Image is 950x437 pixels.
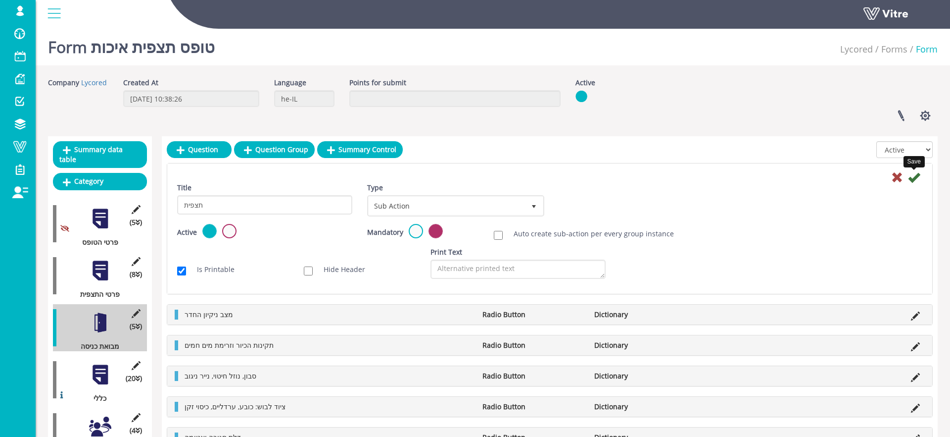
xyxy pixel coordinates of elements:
[881,43,907,55] a: Forms
[53,289,140,299] div: פרטי התצפית
[126,374,142,383] span: (20 )
[130,426,142,436] span: (4 )
[48,78,79,88] label: Company
[274,78,306,88] label: Language
[369,197,525,215] span: Sub Action
[477,371,589,381] li: Radio Button
[903,156,925,167] div: Save
[185,371,256,381] span: סבון, נוזל חיטוי, נייר ניגוב
[130,270,142,279] span: (8 )
[167,141,232,158] a: Question
[504,229,674,239] label: Auto create sub-action per every group instance
[53,141,147,168] a: Summary data table
[525,197,543,215] span: select
[367,183,383,193] label: Type
[177,227,197,237] label: Active
[123,78,158,88] label: Created At
[177,267,186,275] input: Is Printable
[589,371,701,381] li: Dictionary
[185,310,233,319] span: מצב ניקיון החדר
[430,247,462,257] label: Print Text
[187,265,235,274] label: Is Printable
[575,90,587,103] img: yes
[477,310,589,320] li: Radio Button
[177,183,191,193] label: Title
[907,43,938,56] li: Form
[477,340,589,350] li: Radio Button
[317,141,403,158] a: Summary Control
[314,265,365,274] label: Hide Header
[589,340,701,350] li: Dictionary
[494,231,503,240] input: Auto create sub-action per every group instance
[53,173,147,190] a: Category
[185,340,274,350] span: תקינות הכיור וזרימת מים חמים
[234,141,315,158] a: Question Group
[575,78,595,88] label: Active
[840,43,873,55] a: Lycored
[81,78,107,87] a: Lycored
[589,402,701,412] li: Dictionary
[367,227,403,237] label: Mandatory
[130,322,142,331] span: (5 )
[53,393,140,403] div: כללי
[48,23,215,65] h1: Form טופס תצפית איכות
[304,267,313,275] input: Hide Header
[130,218,142,227] span: (5 )
[53,237,140,247] div: פרטי הטופס
[53,341,140,351] div: מבואת כניסה
[349,78,406,88] label: Points for submit
[589,310,701,320] li: Dictionary
[477,402,589,412] li: Radio Button
[185,402,285,411] span: ציוד לבוש: כובע, ערדליים, כיסוי זקן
